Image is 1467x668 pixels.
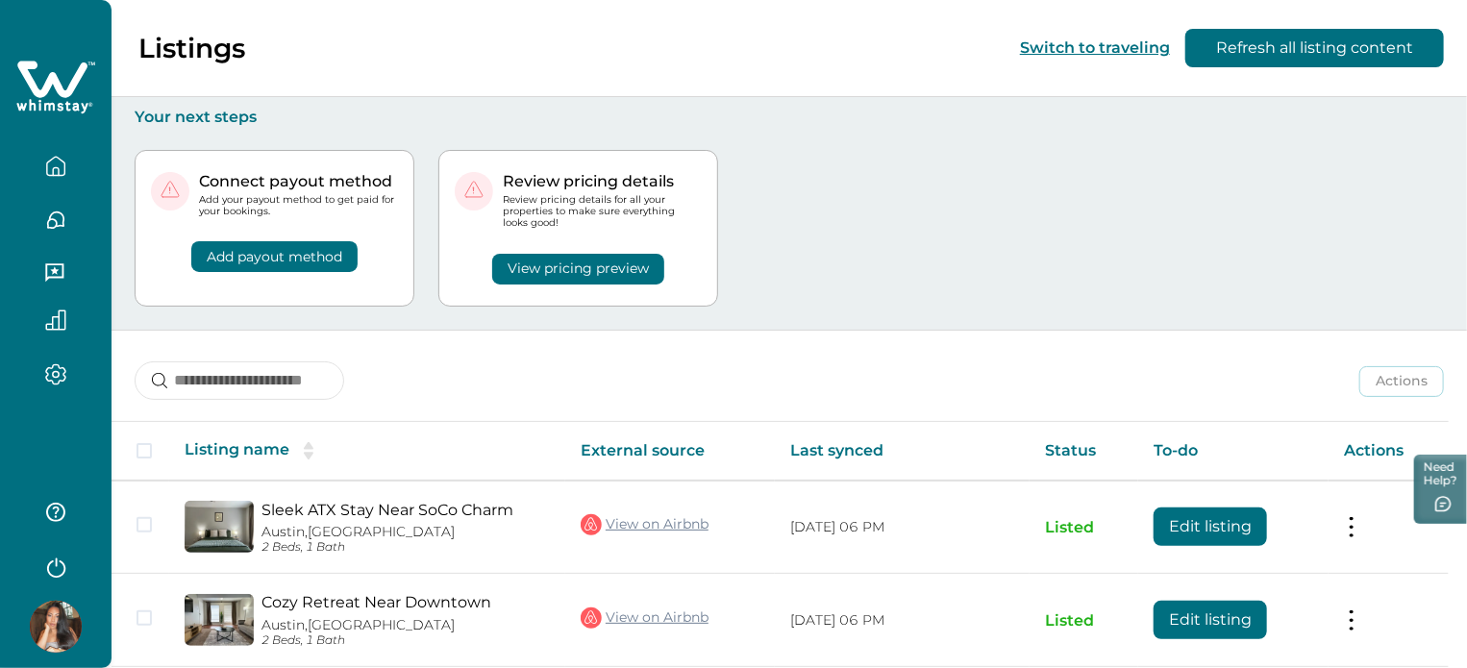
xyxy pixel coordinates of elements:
p: Listings [138,32,245,64]
p: [DATE] 06 PM [790,518,1014,537]
button: Actions [1359,366,1444,397]
p: 2 Beds, 1 Bath [261,540,550,555]
p: Austin, [GEOGRAPHIC_DATA] [261,524,550,540]
img: propertyImage_Sleek ATX Stay Near SoCo Charm [185,501,254,553]
a: View on Airbnb [581,606,709,631]
th: Last synced [775,422,1030,481]
p: Your next steps [135,108,1444,127]
button: View pricing preview [492,254,664,285]
p: 2 Beds, 1 Bath [261,633,550,648]
button: Edit listing [1154,507,1267,546]
a: Cozy Retreat Near Downtown [261,593,550,611]
th: Status [1030,422,1138,481]
th: Actions [1329,422,1449,481]
img: propertyImage_Cozy Retreat Near Downtown [185,594,254,646]
button: sorting [289,441,328,460]
button: Edit listing [1154,601,1267,639]
p: Connect payout method [199,172,398,191]
th: To-do [1138,422,1330,481]
a: Sleek ATX Stay Near SoCo Charm [261,501,550,519]
button: Switch to traveling [1020,38,1170,57]
th: Listing name [169,422,565,481]
p: Review pricing details [503,172,702,191]
p: Listed [1045,611,1123,631]
p: Review pricing details for all your properties to make sure everything looks good! [503,194,702,230]
a: View on Airbnb [581,512,709,537]
img: Whimstay Host [30,601,82,653]
p: Austin, [GEOGRAPHIC_DATA] [261,617,550,633]
th: External source [565,422,775,481]
button: Refresh all listing content [1185,29,1444,67]
p: [DATE] 06 PM [790,611,1014,631]
p: Listed [1045,518,1123,537]
p: Add your payout method to get paid for your bookings. [199,194,398,217]
button: Add payout method [191,241,358,272]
